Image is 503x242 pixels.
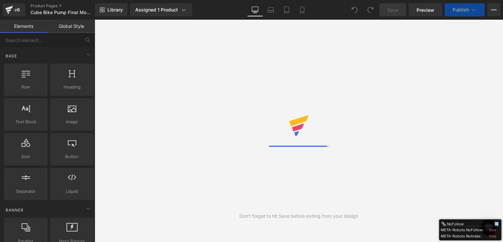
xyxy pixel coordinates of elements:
[387,7,398,13] span: Save
[52,84,92,91] span: Heading
[487,3,500,16] button: More
[30,3,106,9] a: Product Pages
[239,212,358,220] div: Don't forget to hit Save before exiting from your design
[445,3,485,16] button: Publish
[441,226,500,232] div: META-Robots NoFollow:
[5,53,18,59] span: Base
[494,221,499,227] div: Minimize
[6,153,46,160] span: Icon
[364,3,377,16] button: Redo
[263,3,279,16] a: Laptop
[95,3,127,16] a: New Library
[107,7,123,13] span: Library
[13,6,21,14] div: v6
[30,10,93,15] span: Cube Bike Pump Final Models
[5,207,24,213] span: Banner
[247,3,263,16] a: Desktop
[441,221,494,227] div: NoFollow
[47,20,95,33] a: Global Style
[52,118,92,125] span: Image
[441,232,500,239] div: META-Robots NoIndex:
[489,233,496,239] div: true
[6,118,46,125] span: Text Block
[409,3,442,16] a: Preview
[6,188,46,195] span: Separator
[294,3,310,16] a: Mobile
[489,227,496,232] div: true
[348,3,361,16] button: Undo
[52,153,92,160] span: Button
[52,188,92,195] span: Liquid
[3,3,25,16] a: v6
[6,84,46,91] span: Row
[417,7,434,13] span: Preview
[279,3,294,16] a: Tablet
[135,7,187,13] div: Assigned 1 Product
[453,7,469,12] span: Publish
